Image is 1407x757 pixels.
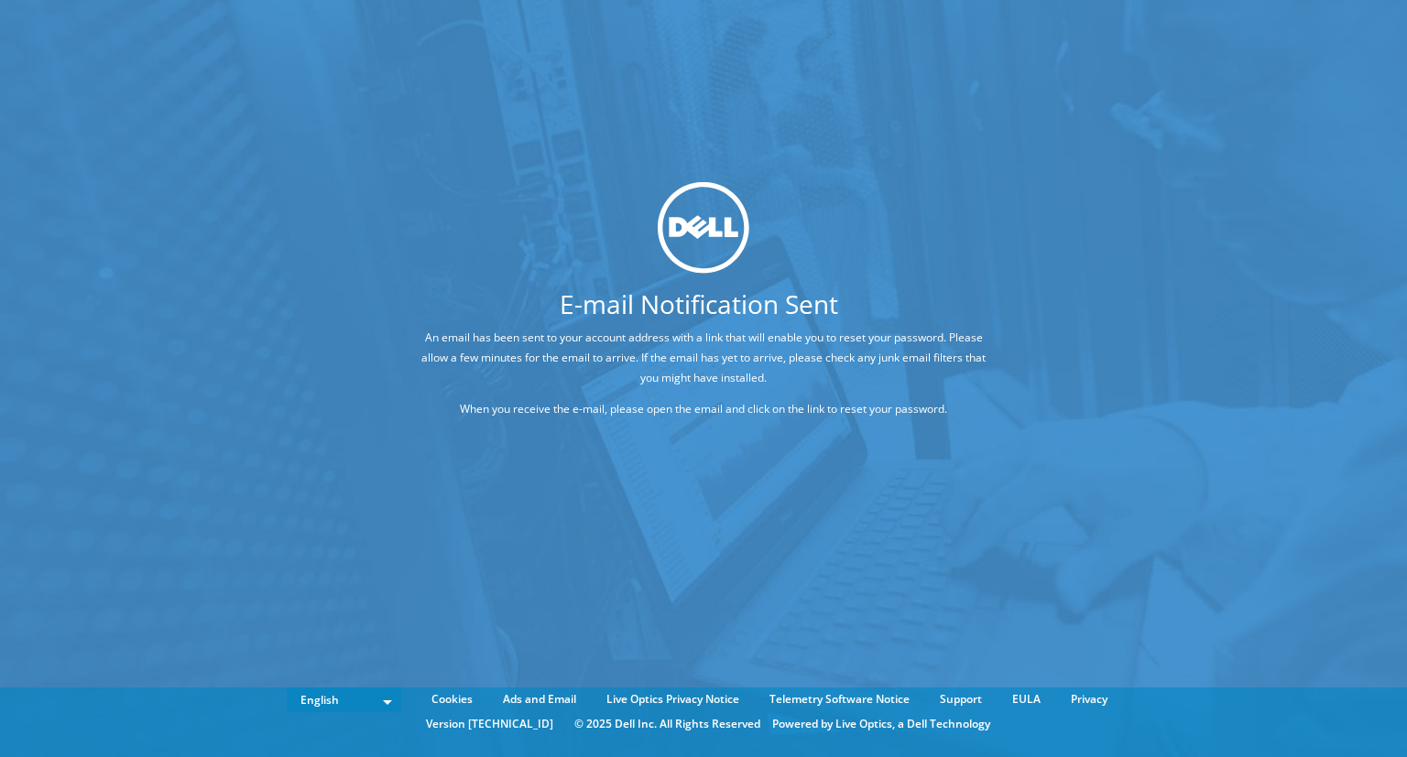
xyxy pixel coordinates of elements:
li: © 2025 Dell Inc. All Rights Reserved [565,714,769,734]
img: dell_svg_logo.svg [658,181,749,273]
a: Live Optics Privacy Notice [593,689,753,709]
a: Privacy [1057,689,1121,709]
a: Ads and Email [489,689,590,709]
h1: E-mail Notification Sent [352,290,1046,316]
p: An email has been sent to your account address with a link that will enable you to reset your pas... [420,327,987,387]
a: Support [926,689,996,709]
a: Cookies [418,689,486,709]
a: Telemetry Software Notice [756,689,923,709]
a: EULA [998,689,1054,709]
p: When you receive the e-mail, please open the email and click on the link to reset your password. [420,398,987,418]
li: Powered by Live Optics, a Dell Technology [772,714,990,734]
li: Version [TECHNICAL_ID] [417,714,562,734]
